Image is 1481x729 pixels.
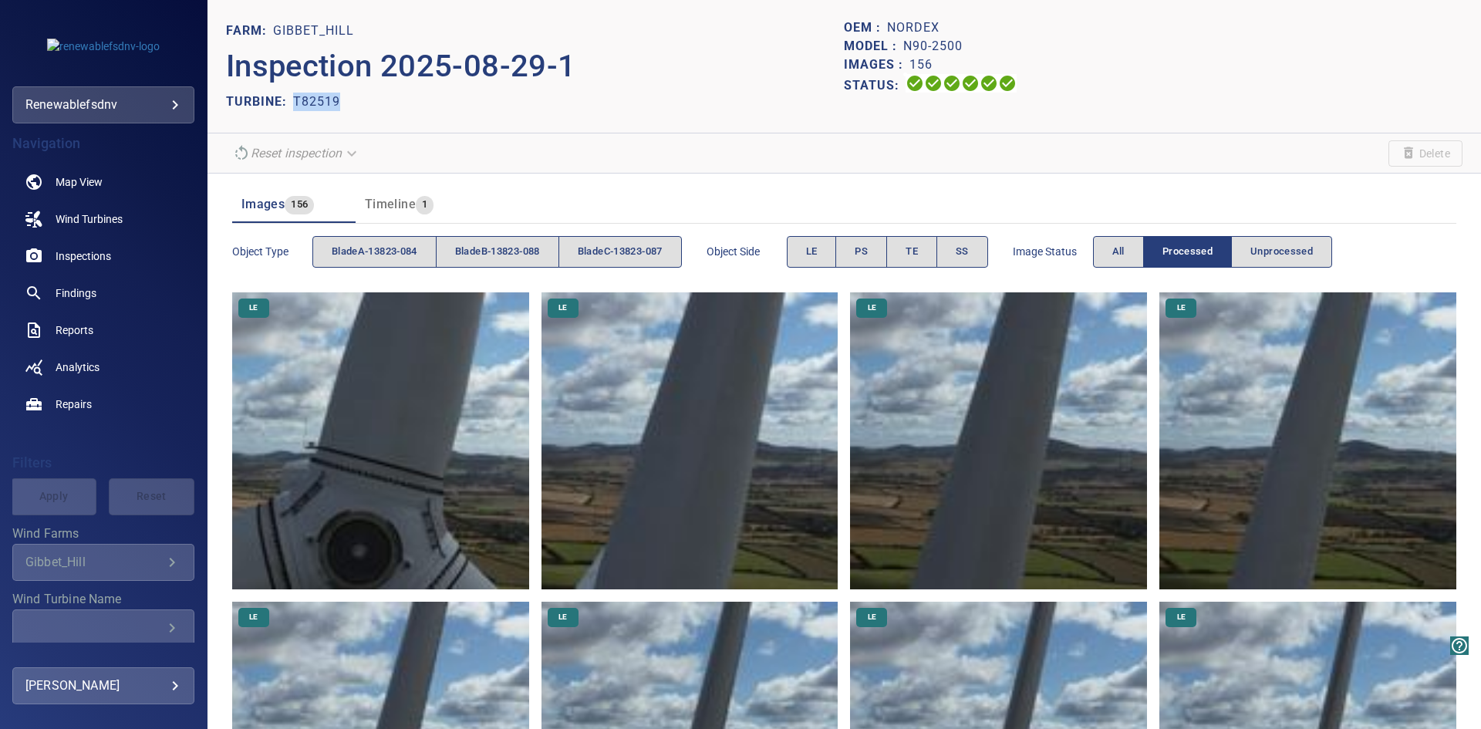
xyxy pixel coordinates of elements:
[56,359,100,375] span: Analytics
[12,593,194,606] label: Wind Turbine Name
[1112,243,1125,261] span: All
[240,302,267,313] span: LE
[844,56,909,74] p: Images :
[859,302,886,313] span: LE
[1168,302,1195,313] span: LE
[1013,244,1093,259] span: Image Status
[1093,236,1333,268] div: imageStatus
[844,74,906,96] p: Status:
[273,22,354,40] p: Gibbet_Hill
[903,37,963,56] p: N90-2500
[56,322,93,338] span: Reports
[956,243,969,261] span: SS
[12,544,194,581] div: Wind Farms
[1231,236,1332,268] button: Unprocessed
[12,386,194,423] a: repairs noActive
[549,302,576,313] span: LE
[844,37,903,56] p: Model :
[47,39,160,54] img: renewablefsdnv-logo
[12,164,194,201] a: map noActive
[943,74,961,93] svg: Selecting 100%
[12,86,194,123] div: renewablefsdnv
[707,244,787,259] span: Object Side
[240,612,267,623] span: LE
[25,93,181,117] div: renewablefsdnv
[56,174,103,190] span: Map View
[56,248,111,264] span: Inspections
[1168,612,1195,623] span: LE
[455,243,540,261] span: bladeB-13823-088
[1093,236,1144,268] button: All
[25,555,163,569] div: Gibbet_Hill
[12,238,194,275] a: inspections noActive
[251,146,342,160] em: Reset inspection
[855,243,868,261] span: PS
[12,609,194,646] div: Wind Turbine Name
[56,397,92,412] span: Repairs
[226,140,366,167] div: Reset inspection
[226,93,293,111] p: TURBINE:
[936,236,988,268] button: SS
[549,612,576,623] span: LE
[365,197,416,211] span: Timeline
[12,455,194,471] h4: Filters
[887,19,940,37] p: Nordex
[578,243,663,261] span: bladeC-13823-087
[226,43,845,89] p: Inspection 2025-08-29-1
[12,312,194,349] a: reports noActive
[12,349,194,386] a: analytics noActive
[12,136,194,151] h4: Navigation
[1162,243,1213,261] span: Processed
[906,74,924,93] svg: Uploading 100%
[25,673,181,698] div: [PERSON_NAME]
[998,74,1017,93] svg: Classification 100%
[558,236,682,268] button: bladeC-13823-087
[56,285,96,301] span: Findings
[56,211,123,227] span: Wind Turbines
[416,196,434,214] span: 1
[12,201,194,238] a: windturbines noActive
[1388,140,1462,167] span: Unable to delete the inspection due to your user permissions
[226,22,273,40] p: FARM:
[859,612,886,623] span: LE
[332,243,417,261] span: bladeA-13823-084
[293,93,340,111] p: T82519
[232,244,312,259] span: Object type
[886,236,937,268] button: TE
[312,236,437,268] button: bladeA-13823-084
[787,236,988,268] div: objectSide
[835,236,887,268] button: PS
[312,236,682,268] div: objectType
[787,236,837,268] button: LE
[12,528,194,540] label: Wind Farms
[12,275,194,312] a: findings noActive
[906,243,918,261] span: TE
[436,236,559,268] button: bladeB-13823-088
[1250,243,1313,261] span: Unprocessed
[980,74,998,93] svg: Matching 100%
[961,74,980,93] svg: ML Processing 100%
[806,243,818,261] span: LE
[909,56,933,74] p: 156
[285,196,314,214] span: 156
[241,197,285,211] span: Images
[924,74,943,93] svg: Data Formatted 100%
[1143,236,1232,268] button: Processed
[844,19,887,37] p: OEM :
